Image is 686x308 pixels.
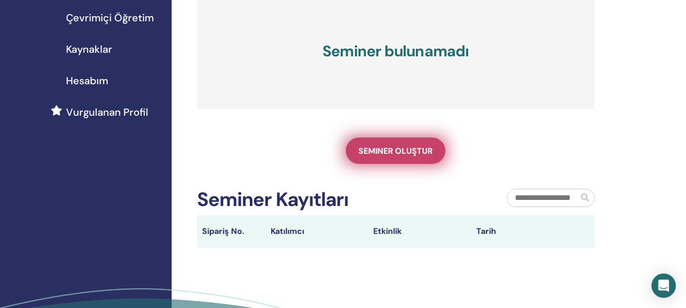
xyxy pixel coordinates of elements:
span: Çevrimiçi Öğretim [66,10,154,25]
span: Hesabım [66,73,108,88]
h2: Seminer Kayıtları [197,188,348,212]
span: Kaynaklar [66,42,112,57]
span: Vurgulanan Profil [66,105,148,120]
th: Tarih [471,215,574,248]
a: Seminer oluştur [346,138,445,164]
th: Katılımcı [266,215,369,248]
th: Sipariş No. [197,215,266,248]
th: Etkinlik [368,215,471,248]
div: Open Intercom Messenger [651,273,676,298]
span: Seminer oluştur [358,146,433,156]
